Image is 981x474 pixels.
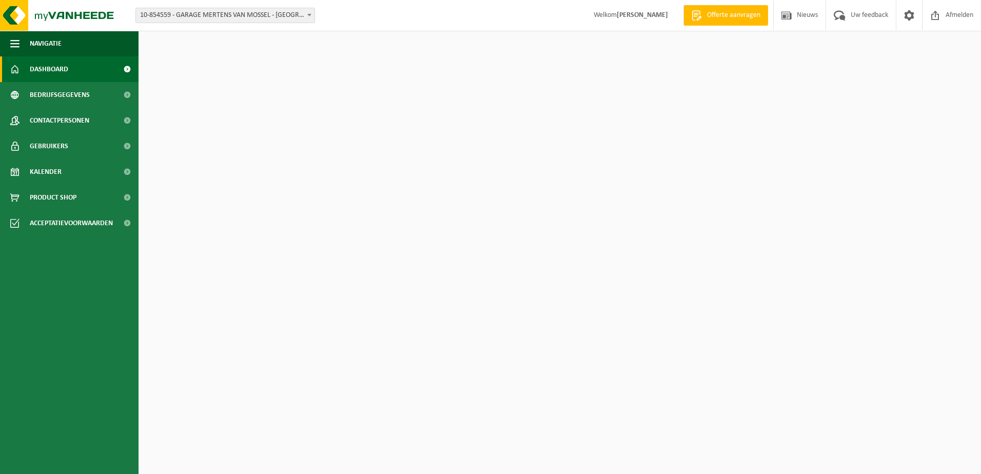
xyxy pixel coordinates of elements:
span: Offerte aanvragen [704,10,763,21]
span: Acceptatievoorwaarden [30,210,113,236]
span: Gebruikers [30,133,68,159]
a: Offerte aanvragen [683,5,768,26]
span: 10-854559 - GARAGE MERTENS VAN MOSSEL - DENDERMONDE AUDI EN VW - DENDERMONDE [136,8,315,23]
span: Kalender [30,159,62,185]
strong: [PERSON_NAME] [617,11,668,19]
span: Product Shop [30,185,76,210]
span: Bedrijfsgegevens [30,82,90,108]
span: Dashboard [30,56,68,82]
span: Contactpersonen [30,108,89,133]
span: 10-854559 - GARAGE MERTENS VAN MOSSEL - DENDERMONDE AUDI EN VW - DENDERMONDE [135,8,315,23]
span: Navigatie [30,31,62,56]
